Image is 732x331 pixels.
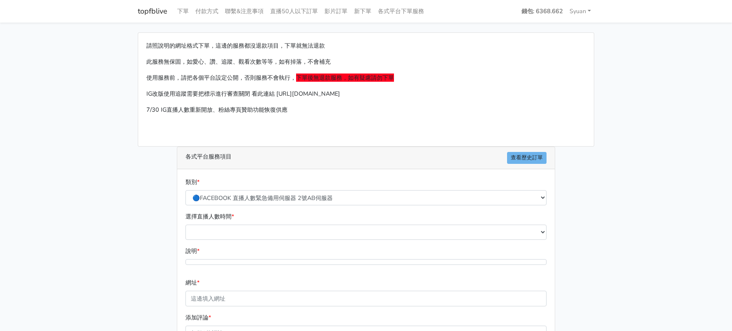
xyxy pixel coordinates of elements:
[146,105,586,115] p: 7/30 IG直播人數重新開放、粉絲專頁贊助功能恢復供應
[518,3,566,19] a: 錢包: 6368.662
[174,3,192,19] a: 下單
[507,152,547,164] a: 查看歷史訂單
[267,3,321,19] a: 直播50人以下訂單
[146,73,586,83] p: 使用服務前，請把各個平台設定公開，否則服務不會執行，
[185,246,199,256] label: 說明
[185,291,547,306] input: 這邊填入網址
[375,3,427,19] a: 各式平台下單服務
[185,212,234,221] label: 選擇直播人數時間
[185,278,199,287] label: 網址
[351,3,375,19] a: 新下單
[185,177,199,187] label: 類別
[566,3,594,19] a: Syuan
[296,74,394,82] span: 下單後無退款服務，如有疑慮請勿下單
[321,3,351,19] a: 影片訂單
[222,3,267,19] a: 聯繫&注意事項
[146,41,586,51] p: 請照說明的網址格式下單，這邊的服務都沒退款項目，下單就無法退款
[138,3,167,19] a: topfblive
[177,147,555,169] div: 各式平台服務項目
[146,57,586,67] p: 此服務無保固，如愛心、讚、追蹤、觀看次數等等，如有掉落，不會補充
[185,313,211,322] label: 添加評論
[521,7,563,15] strong: 錢包: 6368.662
[146,89,586,99] p: IG改版使用追蹤需要把標示進行審查關閉 看此連結 [URL][DOMAIN_NAME]
[192,3,222,19] a: 付款方式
